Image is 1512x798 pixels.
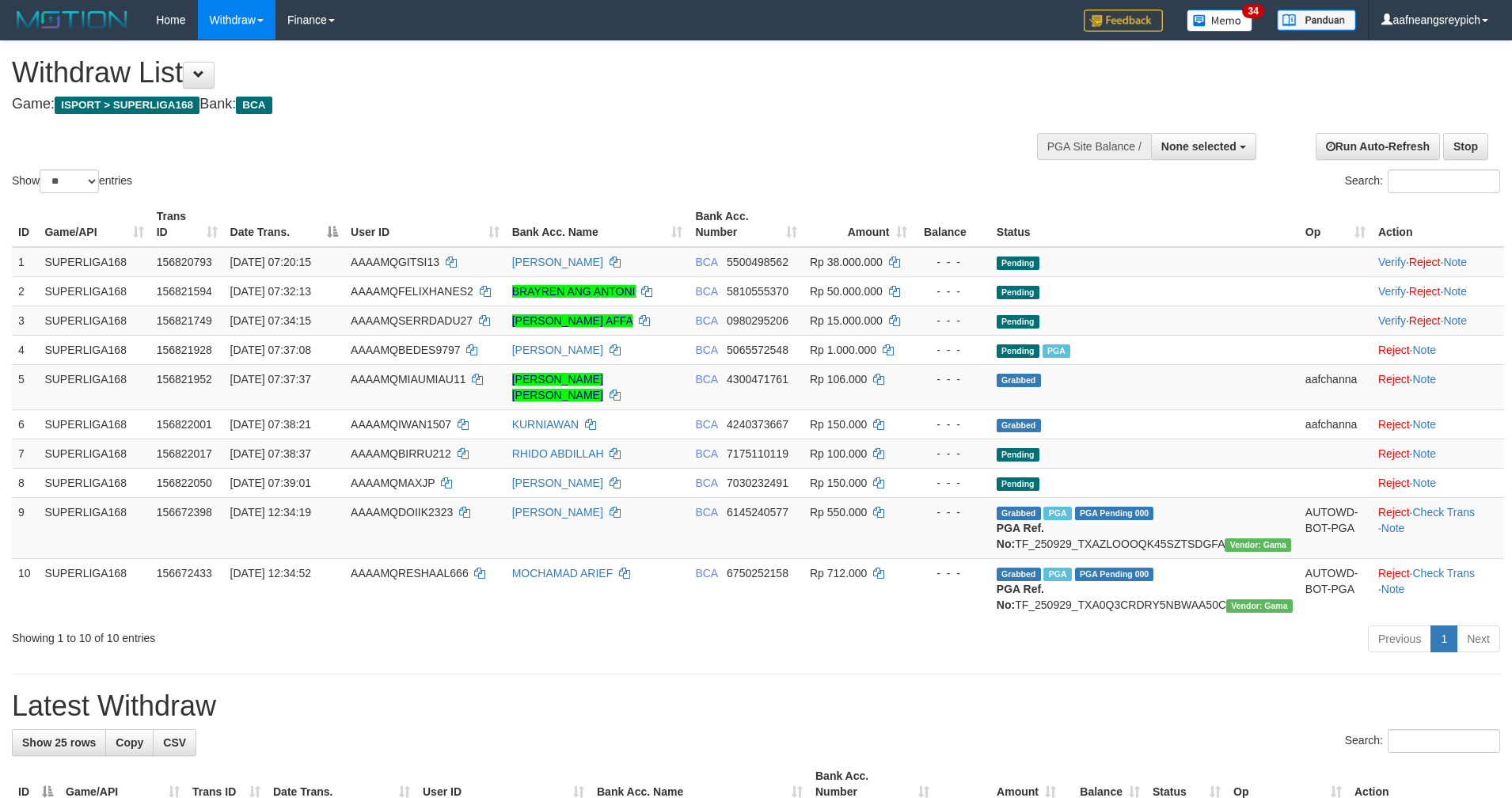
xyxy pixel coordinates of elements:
[727,418,788,431] span: Copy 4240373667 to clipboard
[105,729,154,756] a: Copy
[12,364,38,409] td: 5
[997,477,1039,491] span: Pending
[997,583,1044,611] b: PGA Ref. No:
[12,169,132,193] label: Show entries
[990,202,1299,247] th: Status
[351,567,469,579] span: AAAAMQRESHAAL666
[695,285,717,298] span: BCA
[1372,558,1504,619] td: · ·
[1443,256,1467,268] a: Note
[351,314,473,327] span: AAAAMQSERRDADU27
[1299,409,1372,439] td: aafchanna
[351,418,451,431] span: AAAAMQIWAN1507
[920,371,984,387] div: - - -
[1316,133,1440,160] a: Run Auto-Refresh
[1409,256,1441,268] a: Reject
[727,506,788,519] span: Copy 6145240577 to clipboard
[695,567,717,579] span: BCA
[1413,344,1437,356] a: Note
[1409,285,1441,298] a: Reject
[38,276,150,306] td: SUPERLIGA168
[997,522,1044,550] b: PGA Ref. No:
[1378,506,1410,519] a: Reject
[1413,373,1437,386] a: Note
[1299,202,1372,247] th: Op: activate to sort column ascending
[810,285,883,298] span: Rp 50.000.000
[810,418,867,431] span: Rp 150.000
[997,448,1039,462] span: Pending
[351,285,473,298] span: AAAAMQFELIXHANES2
[230,285,311,298] span: [DATE] 07:32:13
[38,247,150,277] td: SUPERLIGA168
[727,256,788,268] span: Copy 5500498562 to clipboard
[12,97,992,112] h4: Game: Bank:
[695,418,717,431] span: BCA
[727,344,788,356] span: Copy 5065572548 to clipboard
[351,344,461,356] span: AAAAMQBEDES9797
[695,256,717,268] span: BCA
[12,439,38,468] td: 7
[38,306,150,335] td: SUPERLIGA168
[689,202,803,247] th: Bank Acc. Number: activate to sort column ascending
[920,342,984,358] div: - - -
[157,256,212,268] span: 156820793
[116,736,143,749] span: Copy
[1372,364,1504,409] td: ·
[1075,568,1154,581] span: PGA Pending
[344,202,506,247] th: User ID: activate to sort column ascending
[997,344,1039,358] span: Pending
[1299,497,1372,558] td: AUTOWD-BOT-PGA
[1372,497,1504,558] td: · ·
[157,447,212,460] span: 156822017
[810,256,883,268] span: Rp 38.000.000
[230,447,311,460] span: [DATE] 07:38:37
[727,447,788,460] span: Copy 7175110119 to clipboard
[1226,599,1293,613] span: Vendor URL: https://trx31.1velocity.biz
[1443,133,1488,160] a: Stop
[1043,568,1071,581] span: Marked by aafsoycanthlai
[157,506,212,519] span: 156672398
[55,97,199,114] span: ISPORT > SUPERLIGA168
[1378,418,1410,431] a: Reject
[810,447,867,460] span: Rp 100.000
[997,507,1041,520] span: Grabbed
[1381,522,1405,534] a: Note
[1457,625,1500,652] a: Next
[12,247,38,277] td: 1
[12,624,618,646] div: Showing 1 to 10 of 10 entries
[1409,314,1441,327] a: Reject
[1413,477,1437,489] a: Note
[157,418,212,431] span: 156822001
[230,567,311,579] span: [DATE] 12:34:52
[997,256,1039,270] span: Pending
[157,314,212,327] span: 156821749
[727,567,788,579] span: Copy 6750252158 to clipboard
[230,477,311,489] span: [DATE] 07:39:01
[1443,314,1467,327] a: Note
[1381,583,1405,595] a: Note
[1413,418,1437,431] a: Note
[38,409,150,439] td: SUPERLIGA168
[920,254,984,270] div: - - -
[1378,314,1406,327] a: Verify
[1299,558,1372,619] td: AUTOWD-BOT-PGA
[157,344,212,356] span: 156821928
[230,506,311,519] span: [DATE] 12:34:19
[512,373,603,401] a: [PERSON_NAME] [PERSON_NAME]
[997,315,1039,329] span: Pending
[157,477,212,489] span: 156822050
[230,373,311,386] span: [DATE] 07:37:37
[727,373,788,386] span: Copy 4300471761 to clipboard
[12,8,132,32] img: MOTION_logo.png
[230,314,311,327] span: [DATE] 07:34:15
[1345,169,1500,193] label: Search:
[12,468,38,497] td: 8
[1372,276,1504,306] td: · ·
[22,736,96,749] span: Show 25 rows
[1151,133,1256,160] button: None selected
[1037,133,1151,160] div: PGA Site Balance /
[920,416,984,432] div: - - -
[150,202,224,247] th: Trans ID: activate to sort column ascending
[12,497,38,558] td: 9
[810,567,867,579] span: Rp 712.000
